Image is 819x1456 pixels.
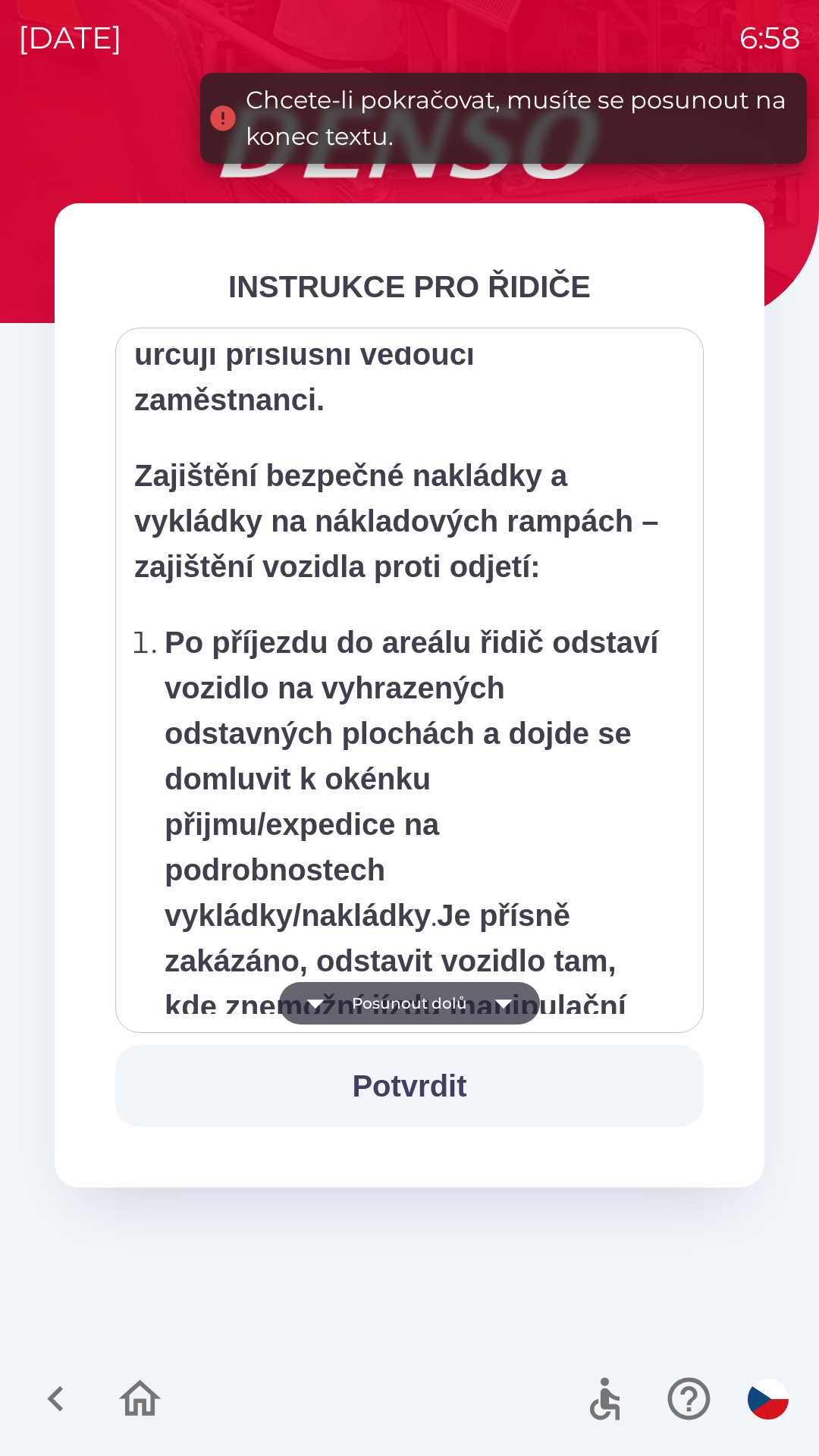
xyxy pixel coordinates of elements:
strong: Zajištění bezpečné nakládky a vykládky na nákladových rampách – zajištění vozidla proti odjetí: [134,459,658,583]
button: Potvrdit [115,1045,704,1127]
strong: Pořadí aut při nakládce i vykládce určují příslušní vedoucí zaměstnanci. [134,292,622,416]
button: Posunout dolů [279,982,540,1025]
div: Chcete-li pokračovat, musíte se posunout na konec textu. [246,82,792,155]
p: [DATE] [18,15,122,61]
p: 6:58 [739,15,801,61]
img: Logo [55,106,764,179]
p: . Řidič je povinen při nájezdu na rampu / odjezdu z rampy dbát instrukcí od zaměstnanců skladu. [165,620,664,1211]
strong: Po příjezdu do areálu řidič odstaví vozidlo na vyhrazených odstavných plochách a dojde se domluvi... [165,626,658,932]
div: INSTRUKCE PRO ŘIDIČE [115,264,704,309]
img: cs flag [748,1379,789,1420]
